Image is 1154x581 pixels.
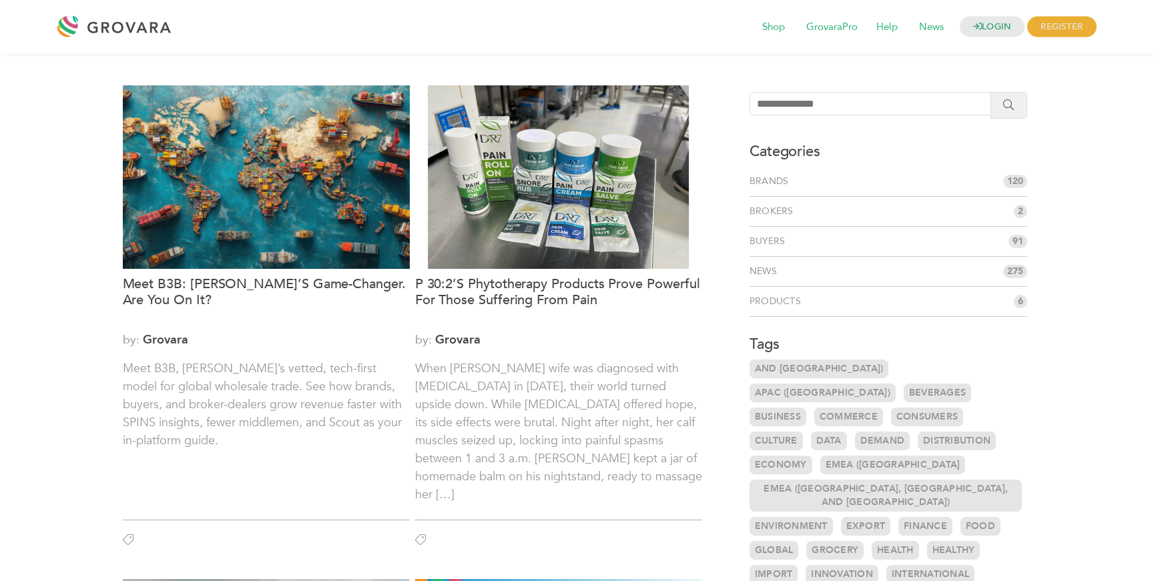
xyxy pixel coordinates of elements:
[1003,265,1027,278] span: 275
[811,432,847,450] a: Data
[750,265,782,278] a: News
[753,20,794,35] a: Shop
[415,276,702,324] a: P 30:2’s Phytotherapy Products Prove Powerful for Those Suffering From Pain
[841,517,891,536] a: Export
[960,17,1025,37] a: LOGIN
[143,332,188,348] a: Grovara
[910,15,953,40] span: News
[750,456,812,474] a: Economy
[750,408,806,426] a: Business
[750,295,806,308] a: Products
[806,541,864,560] a: Grocery
[1014,295,1027,308] span: 6
[753,15,794,40] span: Shop
[1027,17,1096,37] span: REGISTER
[750,235,791,248] a: Buyers
[1008,235,1027,248] span: 91
[123,331,410,349] span: by:
[123,276,410,324] a: Meet B3B: [PERSON_NAME]’s Game-Changer. Are You On It?
[750,360,889,378] a: and [GEOGRAPHIC_DATA])
[891,408,963,426] a: Consumers
[750,175,794,188] a: Brands
[814,408,883,426] a: Commerce
[435,332,481,348] a: Grovara
[898,517,952,536] a: Finance
[918,432,996,450] a: Distribution
[415,331,702,349] span: by:
[1014,205,1027,218] span: 2
[750,480,1023,512] a: EMEA ([GEOGRAPHIC_DATA], [GEOGRAPHIC_DATA], and [GEOGRAPHIC_DATA])
[750,384,896,402] a: APAC ([GEOGRAPHIC_DATA])
[867,20,907,35] a: Help
[1003,175,1027,188] span: 120
[750,517,833,536] a: Environment
[750,541,799,560] a: Global
[872,541,919,560] a: Health
[797,15,867,40] span: GrovaraPro
[855,432,910,450] a: Demand
[927,541,980,560] a: Healthy
[750,205,799,218] a: Brokers
[750,334,1028,354] h3: Tags
[960,517,1000,536] a: Food
[123,360,410,504] p: Meet B3B, [PERSON_NAME]’s vetted, tech-first model for global wholesale trade. See how brands, bu...
[910,20,953,35] a: News
[415,360,702,504] p: When [PERSON_NAME] wife was diagnosed with [MEDICAL_DATA] in [DATE], their world turned upside do...
[820,456,966,474] a: EMEA ([GEOGRAPHIC_DATA]
[867,15,907,40] span: Help
[750,432,803,450] a: Culture
[750,141,1028,161] h3: Categories
[904,384,971,402] a: Beverages
[797,20,867,35] a: GrovaraPro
